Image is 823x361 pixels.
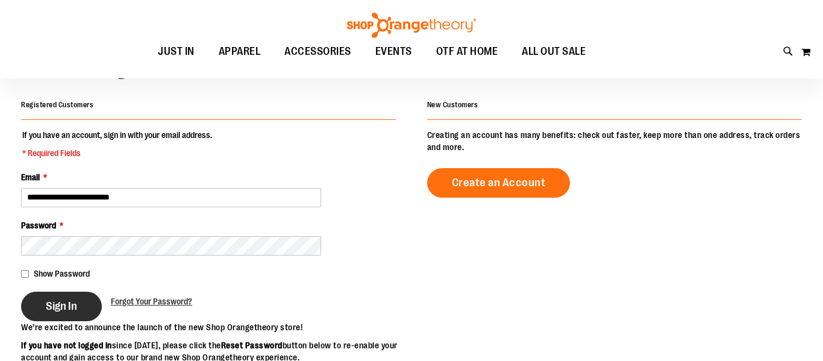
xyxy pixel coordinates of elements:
span: Create an Account [452,176,546,189]
span: Email [21,172,40,182]
strong: New Customers [427,101,478,109]
span: Show Password [34,269,90,278]
strong: Registered Customers [21,101,93,109]
a: Create an Account [427,168,571,198]
p: We’re excited to announce the launch of the new Shop Orangetheory store! [21,321,411,333]
button: Sign In [21,292,102,321]
span: JUST IN [158,38,195,65]
p: Creating an account has many benefits: check out faster, keep more than one address, track orders... [427,129,802,153]
span: * Required Fields [22,147,212,159]
span: EVENTS [375,38,412,65]
span: Forgot Your Password? [111,297,192,306]
span: ACCESSORIES [284,38,351,65]
span: Sign In [46,300,77,313]
span: Password [21,221,56,230]
span: ALL OUT SALE [522,38,586,65]
a: Forgot Your Password? [111,295,192,307]
span: OTF AT HOME [436,38,498,65]
span: APPAREL [219,38,261,65]
img: Shop Orangetheory [345,13,478,38]
strong: Reset Password [221,341,283,350]
strong: If you have not logged in [21,341,112,350]
legend: If you have an account, sign in with your email address. [21,129,213,159]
